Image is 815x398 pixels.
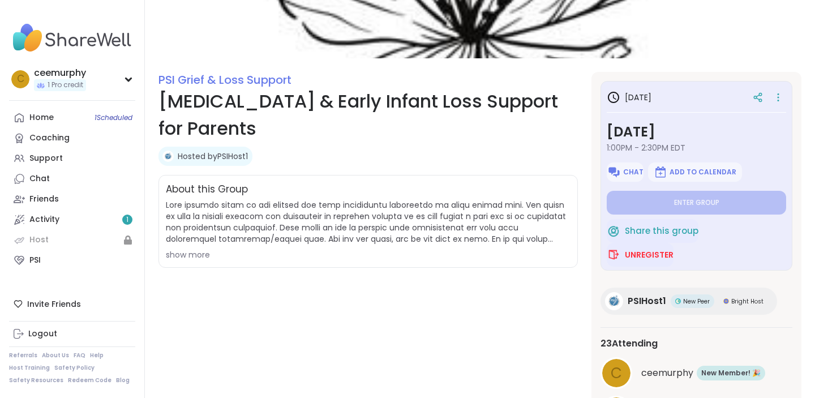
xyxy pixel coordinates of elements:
[29,132,70,144] div: Coaching
[607,165,621,179] img: ShareWell Logomark
[29,173,50,185] div: Chat
[623,168,644,177] span: Chat
[34,67,86,79] div: ceemurphy
[607,162,644,182] button: Chat
[605,292,623,310] img: PSIHost1
[166,199,570,245] span: Lore ipsumdo sitam co adi elitsed doe temp incididuntu laboreetdo ma aliqu enimad mini. Ven quisn...
[9,230,135,250] a: Host
[607,142,786,153] span: 1:00PM - 2:30PM EDT
[731,297,763,306] span: Bright Host
[675,298,681,304] img: New Peer
[600,337,658,350] span: 23 Attending
[654,165,667,179] img: ShareWell Logomark
[74,352,85,360] a: FAQ
[42,352,69,360] a: About Us
[9,18,135,58] img: ShareWell Nav Logo
[625,225,698,238] span: Share this group
[628,294,666,308] span: PSIHost1
[9,148,135,169] a: Support
[607,191,786,215] button: Enter group
[9,108,135,128] a: Home1Scheduled
[29,214,59,225] div: Activity
[670,168,736,177] span: Add to Calendar
[9,250,135,271] a: PSI
[611,362,622,384] span: c
[126,215,128,225] span: 1
[29,255,41,266] div: PSI
[29,153,63,164] div: Support
[29,194,59,205] div: Friends
[29,112,54,123] div: Home
[178,151,248,162] a: Hosted byPSIHost1
[607,91,651,104] h3: [DATE]
[607,122,786,142] h3: [DATE]
[17,72,24,87] span: c
[54,364,95,372] a: Safety Policy
[9,128,135,148] a: Coaching
[9,294,135,314] div: Invite Friends
[90,352,104,360] a: Help
[723,298,729,304] img: Bright Host
[68,376,111,384] a: Redeem Code
[648,162,742,182] button: Add to Calendar
[9,169,135,189] a: Chat
[166,182,248,197] h2: About this Group
[701,368,761,378] span: New Member! 🎉
[29,234,49,246] div: Host
[641,366,693,380] span: ceemurphy
[28,328,57,340] div: Logout
[9,324,135,344] a: Logout
[158,88,578,142] h1: [MEDICAL_DATA] & Early Infant Loss Support for Parents
[674,198,719,207] span: Enter group
[607,224,620,238] img: ShareWell Logomark
[607,243,674,267] button: Unregister
[9,189,135,209] a: Friends
[166,249,570,260] div: show more
[9,364,50,372] a: Host Training
[600,357,792,389] a: cceemurphyNew Member! 🎉
[600,288,777,315] a: PSIHost1PSIHost1New PeerNew PeerBright HostBright Host
[158,72,291,88] a: PSI Grief & Loss Support
[116,376,130,384] a: Blog
[48,80,83,90] span: 1 Pro credit
[9,376,63,384] a: Safety Resources
[607,248,620,262] img: ShareWell Logomark
[607,219,698,243] button: Share this group
[9,352,37,360] a: Referrals
[162,151,174,162] img: PSIHost1
[683,297,710,306] span: New Peer
[625,249,674,260] span: Unregister
[95,113,132,122] span: 1 Scheduled
[9,209,135,230] a: Activity1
